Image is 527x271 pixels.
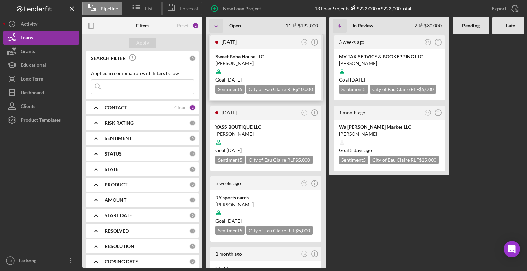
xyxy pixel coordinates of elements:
b: Filters [136,23,149,28]
div: Long-Term [21,72,43,87]
b: START DATE [105,213,132,218]
text: PX [303,182,306,184]
span: Forecast [180,6,198,11]
b: RESOLUTION [105,244,134,249]
text: PX [303,111,306,114]
button: Grants [3,45,79,58]
time: 2025-08-11 18:49 [339,39,364,45]
div: $222,000 [349,5,377,11]
time: 2025-07-30 17:23 [215,251,242,257]
b: CLOSING DATE [105,259,138,264]
div: [PERSON_NAME] [215,131,316,137]
div: Product Templates [21,113,61,128]
div: City of Eau Claire RLF $5,000 [246,226,313,235]
button: Educational [3,58,79,72]
div: 0 [189,243,196,249]
button: PX [300,179,309,188]
div: Open Intercom Messenger [504,241,520,257]
b: Pending [462,23,480,28]
button: LX [423,108,433,118]
div: Clients [21,99,35,115]
b: In Review [353,23,373,28]
span: Goal [215,218,242,224]
button: Dashboard [3,86,79,99]
div: Sentiment 5 [339,85,368,94]
b: PRODUCT [105,182,127,187]
div: City of Eau Claire RLF $5,000 [246,156,313,164]
div: 0 [189,197,196,203]
time: 08/09/2025 [226,218,242,224]
button: PX [300,249,309,259]
time: 08/29/2025 [350,147,372,153]
span: List [145,6,153,11]
a: [DATE]PXSweet Boba House LLC[PERSON_NAME]Goal [DATE]Sentiment5City of Eau Claire RLF$10,000 [209,34,323,101]
a: [DATE]PXYASS BOUTIQUE LLC[PERSON_NAME]Goal [DATE]Sentiment5City of Eau Claire RLF$5,000 [209,105,323,172]
time: 2025-09-01 21:00 [222,110,237,115]
b: STATUS [105,151,122,157]
time: 09/06/2025 [226,77,242,83]
b: RISK RATING [105,120,134,126]
div: Reset [177,23,189,28]
div: RY sports cards [215,194,316,201]
div: 0 [189,55,196,61]
b: AMOUNT [105,197,126,203]
b: STATE [105,167,118,172]
button: PX [423,38,433,47]
div: [PERSON_NAME] [339,60,440,67]
div: Dashboard [21,86,44,101]
a: 3 weeks agoPXMY TAX SERVICE & BOOKEPPING LLC[PERSON_NAME]Goal [DATE]Sentiment5City of Eau Claire ... [333,34,446,101]
div: Clear [174,105,186,110]
button: Apply [129,38,156,48]
div: New Loan Project [223,2,261,15]
div: 0 [189,135,196,141]
div: 0 [189,151,196,157]
div: Sentiment 5 [339,156,368,164]
div: 11 $192,000 [285,23,318,28]
b: CONTACT [105,105,127,110]
div: Loans [21,31,33,46]
button: PX [300,108,309,118]
div: City of Eau Claire RLF $10,000 [246,85,315,94]
button: Export [485,2,524,15]
button: Activity [3,17,79,31]
time: 2025-07-30 15:42 [339,110,365,115]
div: 0 [189,259,196,265]
a: 1 month agoLXWa [PERSON_NAME] Market LLC[PERSON_NAME]Goal 5 days agoSentiment5City of Eau Claire ... [333,105,446,172]
b: Open [229,23,241,28]
div: Sentiment 5 [215,226,245,235]
b: SEARCH FILTER [91,56,126,61]
time: 2025-09-02 01:52 [222,39,237,45]
span: Goal [339,77,365,83]
time: 2025-08-12 19:02 [215,180,241,186]
div: 2 [192,22,199,29]
button: PX [300,38,309,47]
button: Long-Term [3,72,79,86]
div: Sentiment 5 [215,85,245,94]
div: MY TAX SERVICE & BOOKEPPING LLC [339,53,440,60]
div: 0 [189,166,196,172]
time: 08/21/2025 [226,147,242,153]
button: Clients [3,99,79,113]
a: 3 weeks agoPXRY sports cards[PERSON_NAME]Goal [DATE]Sentiment5City of Eau Claire RLF$5,000 [209,175,323,243]
button: Loans [3,31,79,45]
div: Wa [PERSON_NAME] Market LLC [339,124,440,131]
div: Sentiment 5 [215,156,245,164]
div: [PERSON_NAME] [339,131,440,137]
button: Product Templates [3,113,79,127]
time: 08/21/2025 [350,77,365,83]
text: LX [8,259,12,263]
div: [PERSON_NAME] [215,201,316,208]
span: Pipeline [101,6,118,11]
div: Apply [136,38,149,48]
button: LXLarkong [PERSON_NAME] [3,254,79,268]
div: 13 Loan Projects • $222,000 Total [315,5,411,11]
div: 2 $30,000 [414,23,442,28]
